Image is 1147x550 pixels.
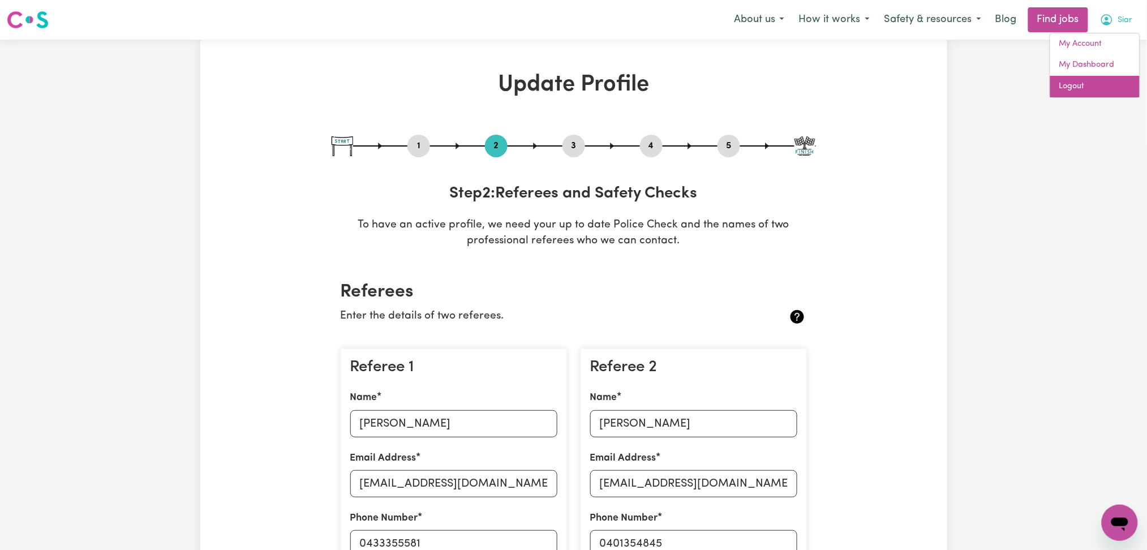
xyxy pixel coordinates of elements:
[1102,505,1138,541] iframe: Button to launch messaging window
[485,139,508,153] button: Go to step 2
[332,184,816,204] h3: Step 2 : Referees and Safety Checks
[7,10,49,30] img: Careseekers logo
[989,7,1024,32] a: Blog
[590,390,617,405] label: Name
[1093,8,1140,32] button: My Account
[1050,76,1140,97] a: Logout
[590,358,797,377] h3: Referee 2
[590,451,656,466] label: Email Address
[7,7,49,33] a: Careseekers logo
[640,139,663,153] button: Go to step 4
[877,8,989,32] button: Safety & resources
[407,139,430,153] button: Go to step 1
[562,139,585,153] button: Go to step 3
[332,71,816,98] h1: Update Profile
[727,8,792,32] button: About us
[341,308,729,325] p: Enter the details of two referees.
[792,8,877,32] button: How it works
[341,281,807,303] h2: Referees
[350,511,418,526] label: Phone Number
[350,358,557,377] h3: Referee 1
[350,451,416,466] label: Email Address
[1028,7,1088,32] a: Find jobs
[1050,54,1140,76] a: My Dashboard
[1050,33,1140,55] a: My Account
[1118,14,1133,27] span: Siar
[718,139,740,153] button: Go to step 5
[332,217,816,250] p: To have an active profile, we need your up to date Police Check and the names of two professional...
[590,511,658,526] label: Phone Number
[350,390,377,405] label: Name
[1050,33,1140,98] div: My Account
